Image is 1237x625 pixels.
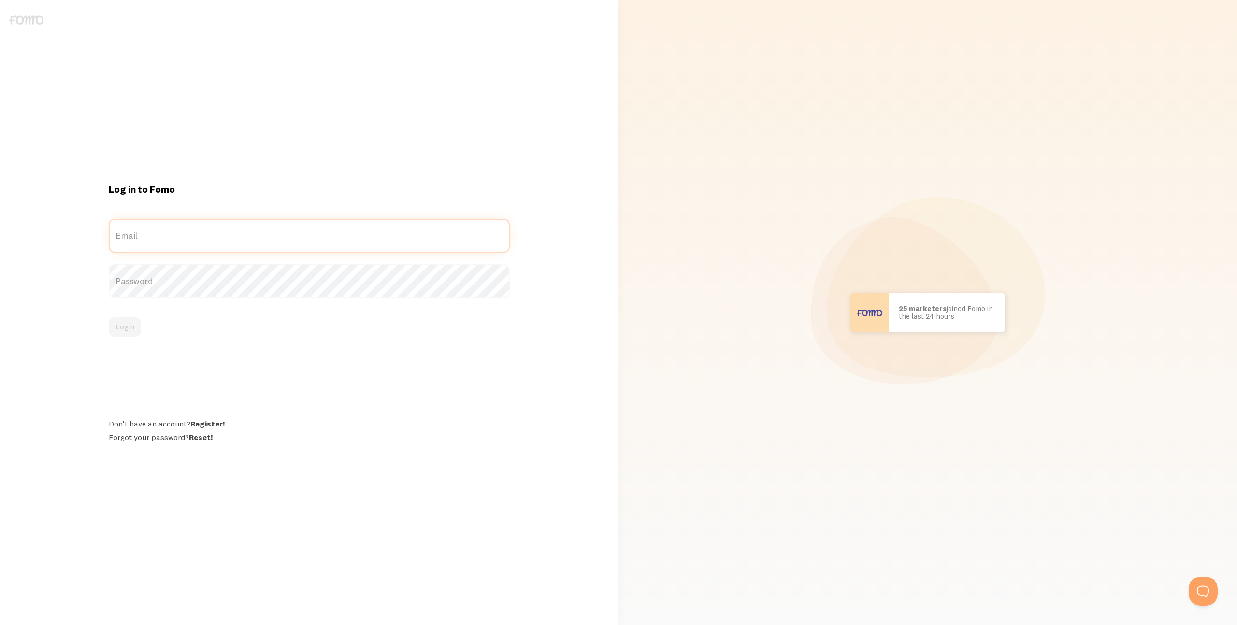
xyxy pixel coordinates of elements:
[109,419,509,428] div: Don't have an account?
[109,219,509,253] label: Email
[109,183,509,196] h1: Log in to Fomo
[899,305,995,321] p: joined Fomo in the last 24 hours
[109,432,509,442] div: Forgot your password?
[1189,577,1218,606] iframe: Help Scout Beacon - Open
[190,419,225,428] a: Register!
[9,15,43,25] img: fomo-logo-gray-b99e0e8ada9f9040e2984d0d95b3b12da0074ffd48d1e5cb62ac37fc77b0b268.svg
[109,264,509,298] label: Password
[899,304,947,313] b: 25 marketers
[189,432,213,442] a: Reset!
[850,293,889,332] img: User avatar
